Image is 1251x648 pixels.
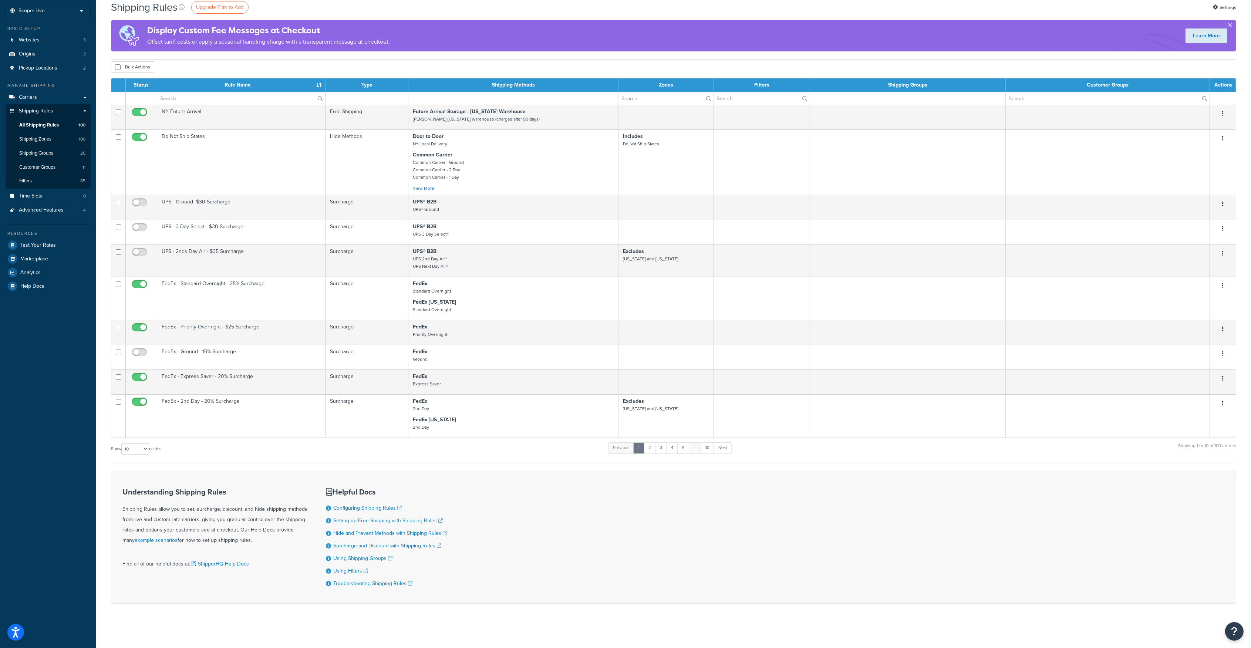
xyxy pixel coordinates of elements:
[191,1,249,14] a: Upgrade Plan to Add
[19,193,43,199] span: Time Slots
[413,247,436,255] strong: UPS® B2B
[79,136,85,142] span: 100
[19,51,36,57] span: Origins
[413,132,444,140] strong: Door to Door
[413,185,434,192] a: View More
[83,207,86,213] span: 4
[413,372,427,380] strong: FedEx
[326,195,409,220] td: Surcharge
[111,20,147,51] img: duties-banner-06bc72dcb5fe05cb3f9472aba00be2ae8eb53ab6f0d8bb03d382ba314ac3c341.png
[413,206,439,213] small: UPS® Ground
[18,8,45,14] span: Scope: Live
[83,193,86,199] span: 0
[413,159,464,180] small: Common Carrier - Ground Common Carrier - 2 Day Common Carrier - 1 Day
[326,244,409,277] td: Surcharge
[666,442,678,453] a: 4
[19,150,53,156] span: Shipping Groups
[326,78,409,92] th: Type
[677,442,689,453] a: 5
[6,189,91,203] li: Time Slots
[326,220,409,244] td: Surcharge
[6,26,91,32] div: Basic Setup
[6,252,91,266] a: Marketplace
[19,136,51,142] span: Shipping Zones
[326,394,409,438] td: Surcharge
[326,369,409,394] td: Surcharge
[714,78,810,92] th: Filters
[6,132,91,146] a: Shipping Zones 100
[413,356,428,362] small: Ground
[157,244,326,277] td: UPS - 2nds Day Air - $35 Surcharge
[157,78,326,92] th: Rule Name : activate to sort column ascending
[326,105,409,129] td: Free Shipping
[6,239,91,252] a: Test Your Rates
[618,92,714,105] input: Search
[333,517,443,524] a: Setting up Free Shipping with Shipping Rules
[6,118,91,132] li: All Shipping Rules
[701,442,714,453] a: 10
[810,78,1006,92] th: Shipping Groups
[413,223,436,230] strong: UPS® B2B
[413,280,427,287] strong: FedEx
[80,178,85,184] span: 85
[6,161,91,174] a: Customer Groups 11
[714,92,810,105] input: Search
[413,323,427,331] strong: FedEx
[6,266,91,279] li: Analytics
[196,3,244,11] span: Upgrade Plan to Add
[6,91,91,104] a: Carriers
[6,203,91,217] li: Advanced Features
[111,443,161,455] label: Show entries
[326,320,409,345] td: Surcharge
[413,405,429,412] small: 2nd Day
[633,442,644,453] a: 1
[413,256,448,270] small: UPS 2nd Day Air® UPS Next Day Air®
[413,116,540,122] small: [PERSON_NAME] [US_STATE] Warehouse (charges after 90 days)
[608,442,634,453] a: Previous
[6,82,91,89] div: Manage Shipping
[714,442,732,453] a: Next
[6,104,91,118] a: Shipping Rules
[19,164,55,171] span: Customer Groups
[121,443,149,455] select: Showentries
[326,129,409,195] td: Hide Methods
[147,24,390,37] h4: Display Custom Fee Messages at Checkout
[83,37,86,43] span: 3
[333,554,392,562] a: Using Shipping Groups
[413,306,451,313] small: Standard Overnight
[20,283,44,290] span: Help Docs
[157,369,326,394] td: FedEx - Express Saver - 20% Surcharge
[19,65,57,71] span: Pickup Locations
[6,230,91,237] div: Resources
[122,553,307,569] div: Find all of our helpful docs at:
[122,488,307,546] div: Shipping Rules allow you to set, surcharge, discount, and hide shipping methods from live and cus...
[157,277,326,320] td: FedEx - Standard Overnight - 25% Surcharge
[20,256,48,262] span: Marketplace
[413,141,447,147] small: NY Local Delivery
[413,424,429,431] small: 2nd Day
[623,247,644,255] strong: Excludes
[413,198,436,206] strong: UPS® B2B
[1225,622,1244,641] button: Open Resource Center
[623,397,644,405] strong: Excludes
[623,141,659,147] small: Do Not Ship States
[82,164,85,171] span: 11
[19,122,59,128] span: All Shipping Rules
[6,47,91,61] li: Origins
[6,132,91,146] li: Shipping Zones
[157,220,326,244] td: UPS - 3 Day Select - $30 Surcharge
[644,442,656,453] a: 2
[157,105,326,129] td: NY Future Arrival
[413,288,451,294] small: Standard Overnight
[20,242,56,249] span: Test Your Rates
[6,161,91,174] li: Customer Groups
[413,108,526,115] strong: Future Arrival Storage - [US_STATE] Warehouse
[623,405,678,412] small: [US_STATE] and [US_STATE]
[19,108,53,114] span: Shipping Rules
[83,51,86,57] span: 3
[19,37,40,43] span: Websites
[6,47,91,61] a: Origins 3
[413,348,427,355] strong: FedEx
